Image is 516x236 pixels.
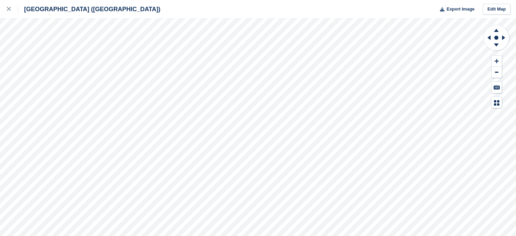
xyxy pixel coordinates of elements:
a: Edit Map [483,4,511,15]
button: Zoom Out [492,67,502,78]
button: Export Image [436,4,475,15]
span: Export Image [446,6,474,13]
button: Keyboard Shortcuts [492,82,502,93]
button: Zoom In [492,56,502,67]
div: [GEOGRAPHIC_DATA] ([GEOGRAPHIC_DATA]) [18,5,160,13]
button: Map Legend [492,97,502,108]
